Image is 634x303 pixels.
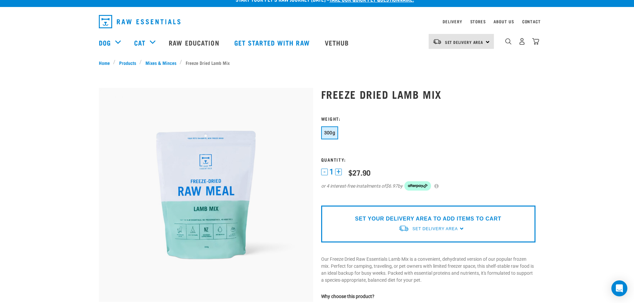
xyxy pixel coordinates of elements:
img: van-moving.png [433,39,442,45]
span: Set Delivery Area [445,41,484,43]
h3: Quantity: [321,157,535,162]
a: Raw Education [162,29,227,56]
a: Products [115,59,139,66]
img: van-moving.png [398,225,409,232]
a: Dog [99,38,111,48]
img: home-icon-1@2x.png [505,38,512,45]
div: Open Intercom Messenger [611,280,627,296]
div: $27.90 [348,168,370,177]
p: Our Freeze Dried Raw Essentials Lamb Mix is a convenient, dehydrated version of our popular froze... [321,256,535,284]
div: or 4 interest-free instalments of by [321,181,535,191]
a: Get started with Raw [228,29,318,56]
img: RE Product Shoot 2023 Nov8677 [99,88,313,302]
a: Home [99,59,113,66]
img: home-icon@2x.png [532,38,539,45]
a: Mixes & Minces [142,59,180,66]
button: - [321,169,328,175]
button: + [335,169,342,175]
span: Set Delivery Area [412,227,458,231]
button: 300g [321,126,338,139]
a: Stores [470,20,486,23]
img: user.png [519,38,526,45]
nav: breadcrumbs [99,59,535,66]
a: Delivery [443,20,462,23]
strong: Why choose this product? [321,294,374,299]
span: 300g [324,130,335,135]
span: $6.97 [386,183,398,190]
img: Raw Essentials Logo [99,15,180,28]
span: 1 [329,168,333,175]
p: SET YOUR DELIVERY AREA TO ADD ITEMS TO CART [355,215,501,223]
a: Contact [522,20,541,23]
h3: Weight: [321,116,535,121]
h1: Freeze Dried Lamb Mix [321,88,535,100]
nav: dropdown navigation [94,12,541,31]
a: Cat [134,38,145,48]
a: Vethub [318,29,357,56]
a: About Us [494,20,514,23]
img: Afterpay [404,181,431,191]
